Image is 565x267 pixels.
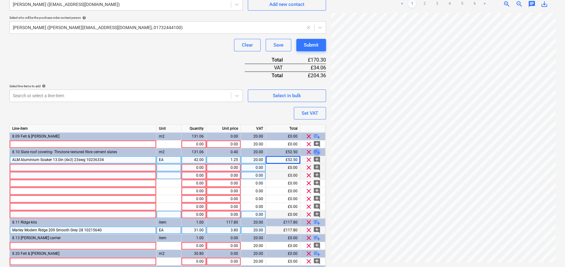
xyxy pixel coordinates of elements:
span: add_comment [313,164,321,171]
div: 20.00 [243,242,263,250]
div: £0.00 [266,187,300,195]
div: item [156,219,181,226]
div: 0.00 [184,179,204,187]
div: 0.40 [209,148,238,156]
div: 0.00 [209,258,238,265]
div: Total [245,72,293,79]
span: clear [305,234,313,242]
span: clear [305,179,313,187]
span: clear [305,203,313,210]
span: help [81,16,86,20]
div: 0.00 [243,172,263,179]
span: clear [305,258,313,265]
button: Save [266,39,291,51]
div: £0.00 [266,242,300,250]
span: playlist_add [313,148,321,156]
a: Previous page [398,0,406,8]
span: clear [305,195,313,203]
span: add_comment [313,195,321,203]
div: Set VAT [302,109,318,117]
div: Add new contact [269,0,304,8]
div: Save [273,41,283,49]
div: 20.00 [243,148,263,156]
span: clear [305,219,313,226]
div: 0.00 [243,179,263,187]
span: clear [305,250,313,257]
div: 0.00 [209,164,238,172]
div: Unit price [206,125,241,133]
div: Select who will be the purchase order contact person [9,16,326,20]
div: 20.00 [243,156,263,164]
div: 0.00 [209,172,238,179]
span: 8.20 Felt & Batten [12,251,59,256]
span: clear [305,133,313,140]
span: add_comment [313,211,321,218]
a: Page 6 [471,0,478,8]
div: 0.00 [209,179,238,187]
span: add_comment [313,140,321,148]
span: Marley Modern Ridge 209 Smooth Grey 28 10215640 [12,228,102,232]
div: £34.06 [293,64,326,72]
div: 0.00 [243,195,263,203]
span: playlist_add [313,234,321,242]
div: £52.50 [266,156,300,164]
div: Unit [156,125,181,133]
span: add_comment [313,242,321,249]
div: 30.80 [184,250,204,258]
div: 0.00 [184,242,204,250]
div: £117.80 [266,219,300,226]
a: Page 2 [421,0,428,8]
span: help [41,84,46,88]
div: 117.80 [209,219,238,226]
div: 42.00 [184,156,204,164]
div: 0.00 [209,140,238,148]
div: £0.00 [266,234,300,242]
div: 1.00 [184,219,204,226]
div: 20.00 [243,226,263,234]
div: £0.00 [266,258,300,265]
div: 1.00 [184,234,204,242]
div: Total [245,56,293,64]
div: EA [156,156,181,164]
a: Page 5 [458,0,466,8]
div: VAT [241,125,266,133]
span: clear [305,156,313,164]
div: Select line-items to add [9,84,243,88]
div: £0.00 [266,133,300,140]
div: 0.00 [184,258,204,265]
div: 0.00 [184,187,204,195]
span: clear [305,148,313,156]
span: clear [305,187,313,195]
div: 3.80 [209,226,238,234]
span: save_alt [541,0,548,8]
div: 20.00 [243,133,263,140]
span: playlist_add [313,133,321,140]
div: Select in bulk [273,92,301,100]
div: 0.00 [209,133,238,140]
div: £0.00 [266,179,300,187]
span: clear [305,172,313,179]
iframe: Chat Widget [534,237,565,267]
span: 8.13 Eaves carrier [12,236,61,240]
span: 8.09 Felt & Batten [12,134,59,139]
span: clear [305,226,313,234]
span: add_comment [313,172,321,179]
span: add_comment [313,226,321,234]
div: 0.00 [184,211,204,219]
div: 20.00 [243,140,263,148]
div: 0.00 [209,187,238,195]
span: chat [528,0,536,8]
div: £0.00 [266,250,300,258]
span: add_comment [313,203,321,210]
span: clear [305,164,313,171]
div: £0.00 [266,195,300,203]
div: Quantity [181,125,206,133]
div: m2 [156,133,181,140]
div: 0.00 [209,250,238,258]
div: £0.00 [266,211,300,219]
span: add_comment [313,156,321,164]
a: Page 4 [446,0,453,8]
div: £117.80 [266,226,300,234]
div: 0.00 [243,187,263,195]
